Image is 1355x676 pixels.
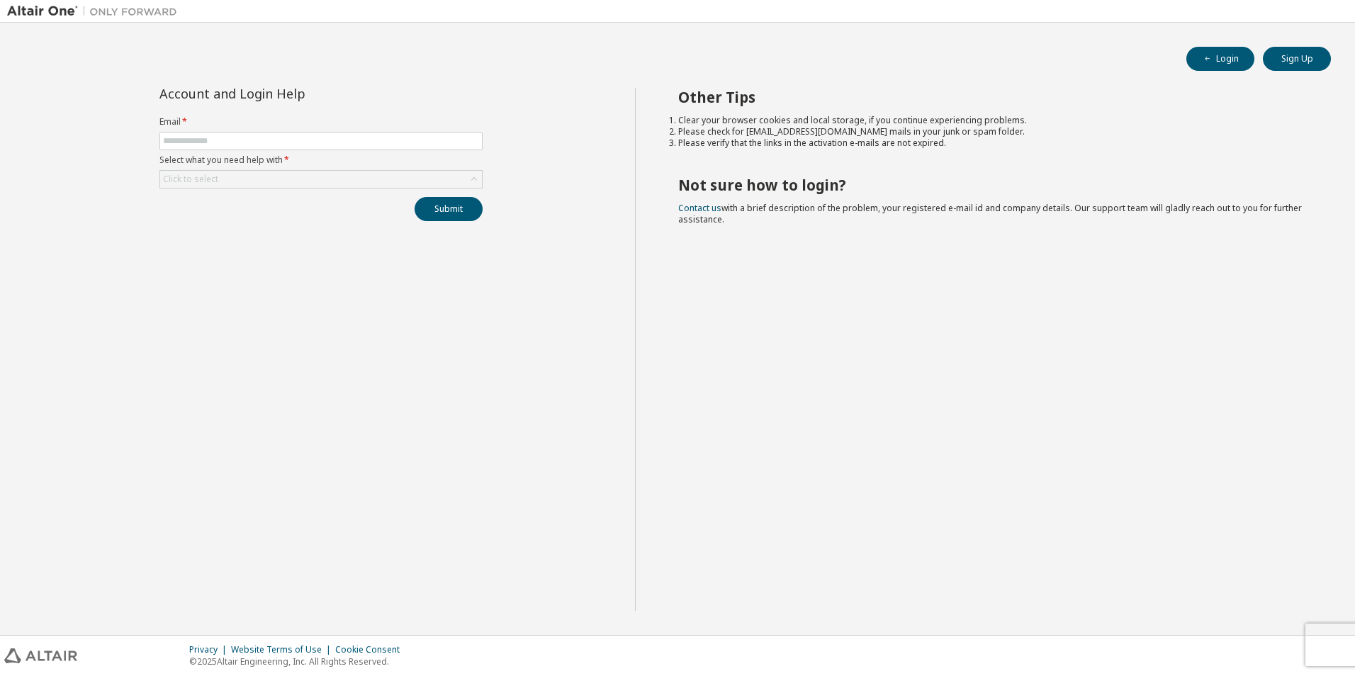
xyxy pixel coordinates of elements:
[189,655,408,667] p: © 2025 Altair Engineering, Inc. All Rights Reserved.
[678,115,1306,126] li: Clear your browser cookies and local storage, if you continue experiencing problems.
[1186,47,1254,71] button: Login
[231,644,335,655] div: Website Terms of Use
[678,202,721,214] a: Contact us
[678,137,1306,149] li: Please verify that the links in the activation e-mails are not expired.
[163,174,218,185] div: Click to select
[415,197,483,221] button: Submit
[678,176,1306,194] h2: Not sure how to login?
[7,4,184,18] img: Altair One
[159,116,483,128] label: Email
[678,88,1306,106] h2: Other Tips
[678,126,1306,137] li: Please check for [EMAIL_ADDRESS][DOMAIN_NAME] mails in your junk or spam folder.
[159,154,483,166] label: Select what you need help with
[678,202,1302,225] span: with a brief description of the problem, your registered e-mail id and company details. Our suppo...
[160,171,482,188] div: Click to select
[189,644,231,655] div: Privacy
[4,648,77,663] img: altair_logo.svg
[159,88,418,99] div: Account and Login Help
[1263,47,1331,71] button: Sign Up
[335,644,408,655] div: Cookie Consent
